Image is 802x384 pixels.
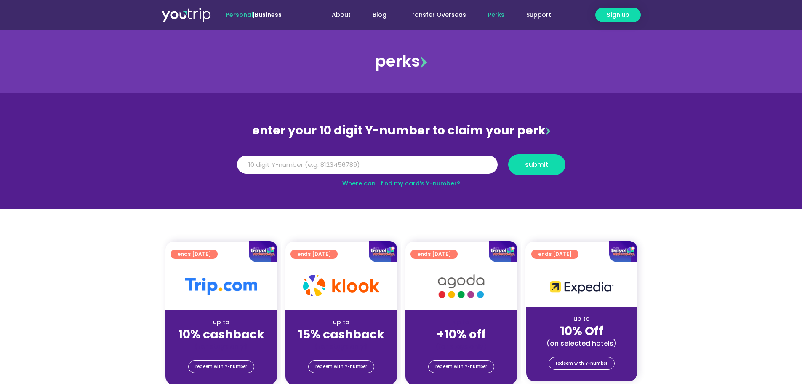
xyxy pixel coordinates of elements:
span: redeem with Y-number [556,357,607,369]
strong: 10% cashback [178,326,264,343]
span: redeem with Y-number [435,361,487,373]
a: About [321,7,362,23]
span: Sign up [607,11,629,19]
a: Perks [477,7,515,23]
a: redeem with Y-number [428,360,494,373]
nav: Menu [304,7,562,23]
form: Y Number [237,154,565,181]
a: Support [515,7,562,23]
span: Personal [226,11,253,19]
span: submit [525,161,549,168]
a: Business [255,11,282,19]
a: Where can I find my card’s Y-number? [342,179,460,188]
div: up to [533,314,630,323]
span: | [226,11,282,19]
div: up to [172,318,270,327]
a: redeem with Y-number [549,357,615,370]
button: submit [508,154,565,175]
div: (for stays only) [412,342,510,351]
a: redeem with Y-number [308,360,374,373]
div: (for stays only) [292,342,390,351]
a: Transfer Overseas [397,7,477,23]
div: enter your 10 digit Y-number to claim your perk [233,120,570,142]
span: redeem with Y-number [315,361,367,373]
strong: 15% cashback [298,326,384,343]
a: Blog [362,7,397,23]
span: redeem with Y-number [195,361,247,373]
span: up to [453,318,469,326]
div: (for stays only) [172,342,270,351]
strong: +10% off [437,326,486,343]
input: 10 digit Y-number (e.g. 8123456789) [237,156,498,174]
strong: 10% Off [560,323,603,339]
div: up to [292,318,390,327]
a: Sign up [595,8,641,22]
div: (on selected hotels) [533,339,630,348]
a: redeem with Y-number [188,360,254,373]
